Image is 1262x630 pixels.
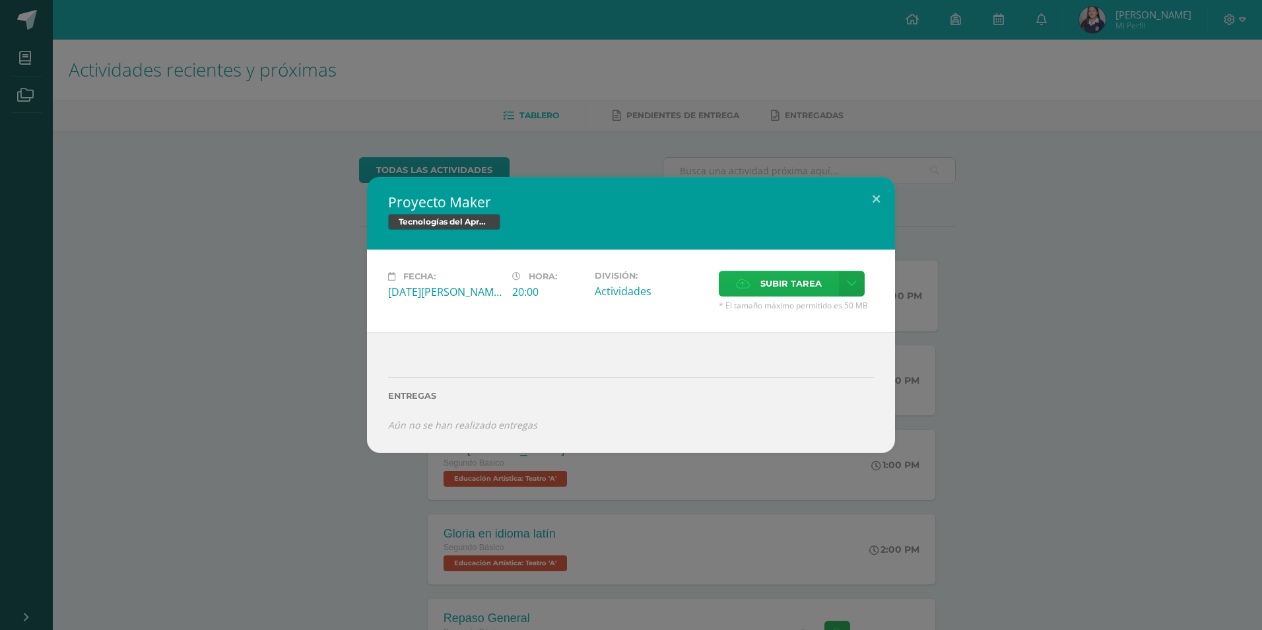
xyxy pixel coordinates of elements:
[595,271,708,281] label: División:
[388,193,874,211] h2: Proyecto Maker
[403,271,436,281] span: Fecha:
[529,271,557,281] span: Hora:
[388,285,502,299] div: [DATE][PERSON_NAME]
[760,271,822,296] span: Subir tarea
[719,300,874,311] span: * El tamaño máximo permitido es 50 MB
[595,284,708,298] div: Actividades
[388,391,874,401] label: Entregas
[388,419,537,431] i: Aún no se han realizado entregas
[857,177,895,222] button: Close (Esc)
[388,214,500,230] span: Tecnologías del Aprendizaje y la Comunicación
[512,285,584,299] div: 20:00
